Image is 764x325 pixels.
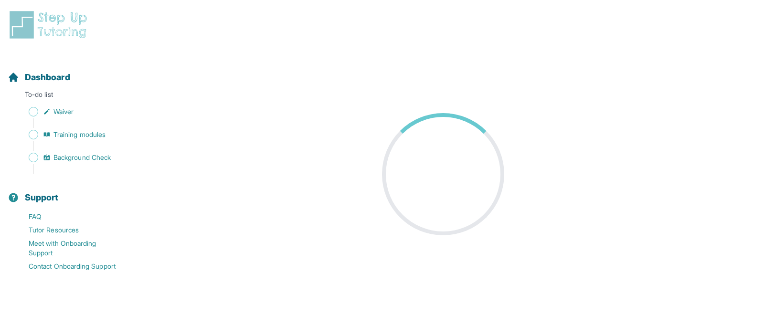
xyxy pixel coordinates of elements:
[4,55,118,88] button: Dashboard
[53,153,111,162] span: Background Check
[8,151,122,164] a: Background Check
[8,71,70,84] a: Dashboard
[53,130,106,139] span: Training modules
[25,191,59,204] span: Support
[8,223,122,237] a: Tutor Resources
[8,128,122,141] a: Training modules
[53,107,74,116] span: Waiver
[8,237,122,260] a: Meet with Onboarding Support
[8,210,122,223] a: FAQ
[4,90,118,103] p: To-do list
[8,105,122,118] a: Waiver
[25,71,70,84] span: Dashboard
[8,260,122,273] a: Contact Onboarding Support
[8,10,93,40] img: logo
[4,176,118,208] button: Support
